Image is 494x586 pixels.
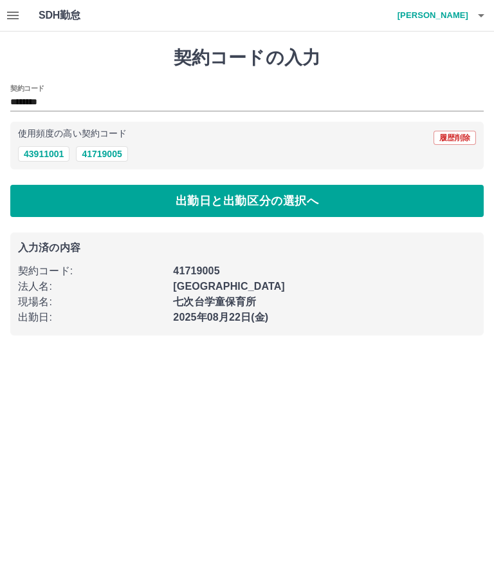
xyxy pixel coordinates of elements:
[173,312,268,323] b: 2025年08月22日(金)
[173,281,285,292] b: [GEOGRAPHIC_DATA]
[10,47,484,69] h1: 契約コードの入力
[434,131,476,145] button: 履歴削除
[18,310,165,325] p: 出勤日 :
[173,296,256,307] b: 七次台学童保育所
[18,243,476,253] p: 入力済の内容
[18,146,69,162] button: 43911001
[18,294,165,310] p: 現場名 :
[10,83,44,93] h2: 契約コード
[173,265,219,276] b: 41719005
[18,279,165,294] p: 法人名 :
[76,146,127,162] button: 41719005
[18,129,127,138] p: 使用頻度の高い契約コード
[10,185,484,217] button: 出勤日と出勤区分の選択へ
[18,263,165,279] p: 契約コード :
